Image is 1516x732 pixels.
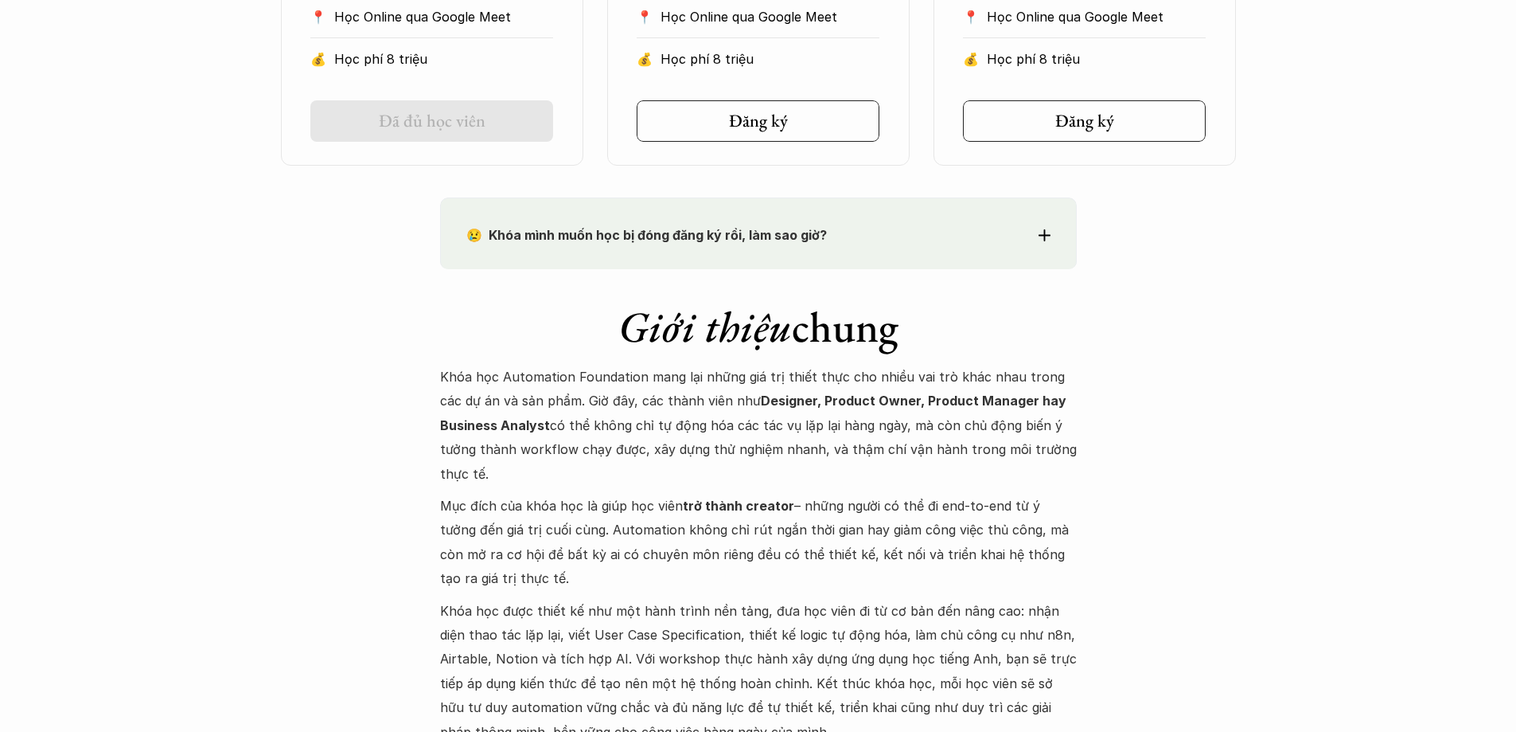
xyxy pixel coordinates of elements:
[618,299,792,354] em: Giới thiệu
[637,47,653,71] p: 💰
[637,10,653,25] p: 📍
[683,498,794,514] strong: trở thành creator
[963,100,1206,142] a: Đăng ký
[987,5,1206,29] p: Học Online qua Google Meet
[729,111,788,131] h5: Đăng ký
[637,100,879,142] a: Đăng ký
[440,301,1077,353] h1: chung
[466,227,827,243] strong: 😢 Khóa mình muốn học bị đóng đăng ký rồi, làm sao giờ?
[661,5,879,29] p: Học Online qua Google Meet
[963,47,979,71] p: 💰
[334,47,553,71] p: Học phí 8 triệu
[963,10,979,25] p: 📍
[661,47,879,71] p: Học phí 8 triệu
[440,393,1070,433] strong: Designer, Product Owner, Product Manager hay Business Analyst
[987,47,1206,71] p: Học phí 8 triệu
[440,494,1077,591] p: Mục đích của khóa học là giúp học viên – những người có thể đi end-to-end từ ý tưởng đến giá trị ...
[440,365,1077,486] p: Khóa học Automation Foundation mang lại những giá trị thiết thực cho nhiều vai trò khác nhau tron...
[379,111,485,131] h5: Đã đủ học viên
[310,10,326,25] p: 📍
[334,5,553,29] p: Học Online qua Google Meet
[310,47,326,71] p: 💰
[1055,111,1114,131] h5: Đăng ký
